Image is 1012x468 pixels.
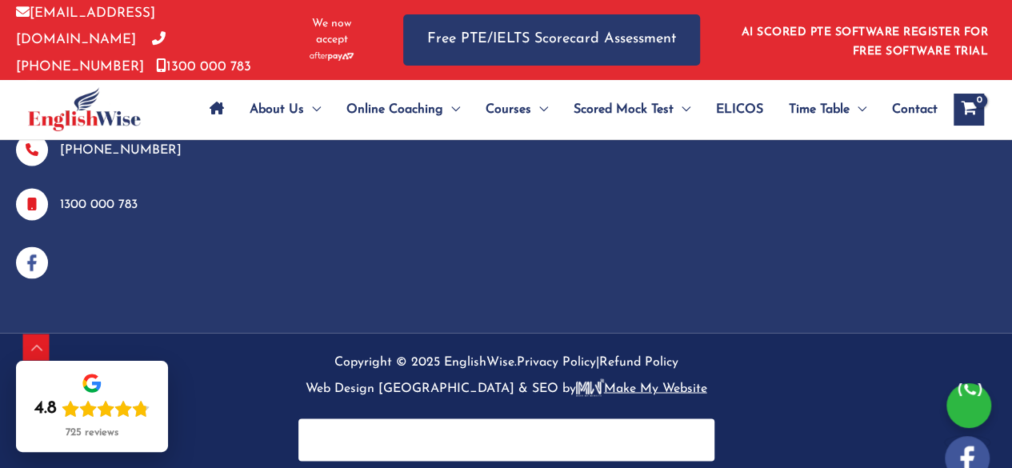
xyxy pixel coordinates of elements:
[561,82,703,138] a: Scored Mock TestMenu Toggle
[732,14,996,66] aside: Header Widget 1
[403,14,700,65] a: Free PTE/IELTS Scorecard Assessment
[28,349,984,402] p: Copyright © 2025 EnglishWise. |
[473,82,561,138] a: CoursesMenu Toggle
[789,82,850,138] span: Time Table
[16,30,996,278] aside: Footer Widget 1
[776,82,879,138] a: Time TableMenu Toggle
[16,246,48,278] img: facebook-blue-icons.png
[716,82,763,138] span: ELICOS
[742,26,989,58] a: AI SCORED PTE SOFTWARE REGISTER FOR FREE SOFTWARE TRIAL
[443,82,460,138] span: Menu Toggle
[599,355,678,368] a: Refund Policy
[34,398,150,420] div: Rating: 4.8 out of 5
[486,82,531,138] span: Courses
[310,52,354,61] img: Afterpay-Logo
[314,430,698,443] iframe: PayPal Message 1
[703,82,776,138] a: ELICOS
[892,82,938,138] span: Contact
[850,82,866,138] span: Menu Toggle
[576,378,604,396] img: make-logo
[954,94,984,126] a: View Shopping Cart, empty
[574,82,674,138] span: Scored Mock Test
[28,87,141,131] img: cropped-ew-logo
[16,6,155,46] a: [EMAIL_ADDRESS][DOMAIN_NAME]
[156,60,251,74] a: 1300 000 783
[304,82,321,138] span: Menu Toggle
[306,382,707,394] a: Web Design [GEOGRAPHIC_DATA] & SEO bymake-logoMake My Website
[16,33,166,73] a: [PHONE_NUMBER]
[531,82,548,138] span: Menu Toggle
[517,355,596,368] a: Privacy Policy
[346,82,443,138] span: Online Coaching
[60,198,138,211] a: 1300 000 783
[34,398,57,420] div: 4.8
[66,426,118,439] div: 725 reviews
[197,82,938,138] nav: Site Navigation: Main Menu
[300,16,363,48] span: We now accept
[237,82,334,138] a: About UsMenu Toggle
[879,82,938,138] a: Contact
[334,82,473,138] a: Online CoachingMenu Toggle
[674,82,690,138] span: Menu Toggle
[60,144,182,157] a: [PHONE_NUMBER]
[576,382,707,394] u: Make My Website
[250,82,304,138] span: About Us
